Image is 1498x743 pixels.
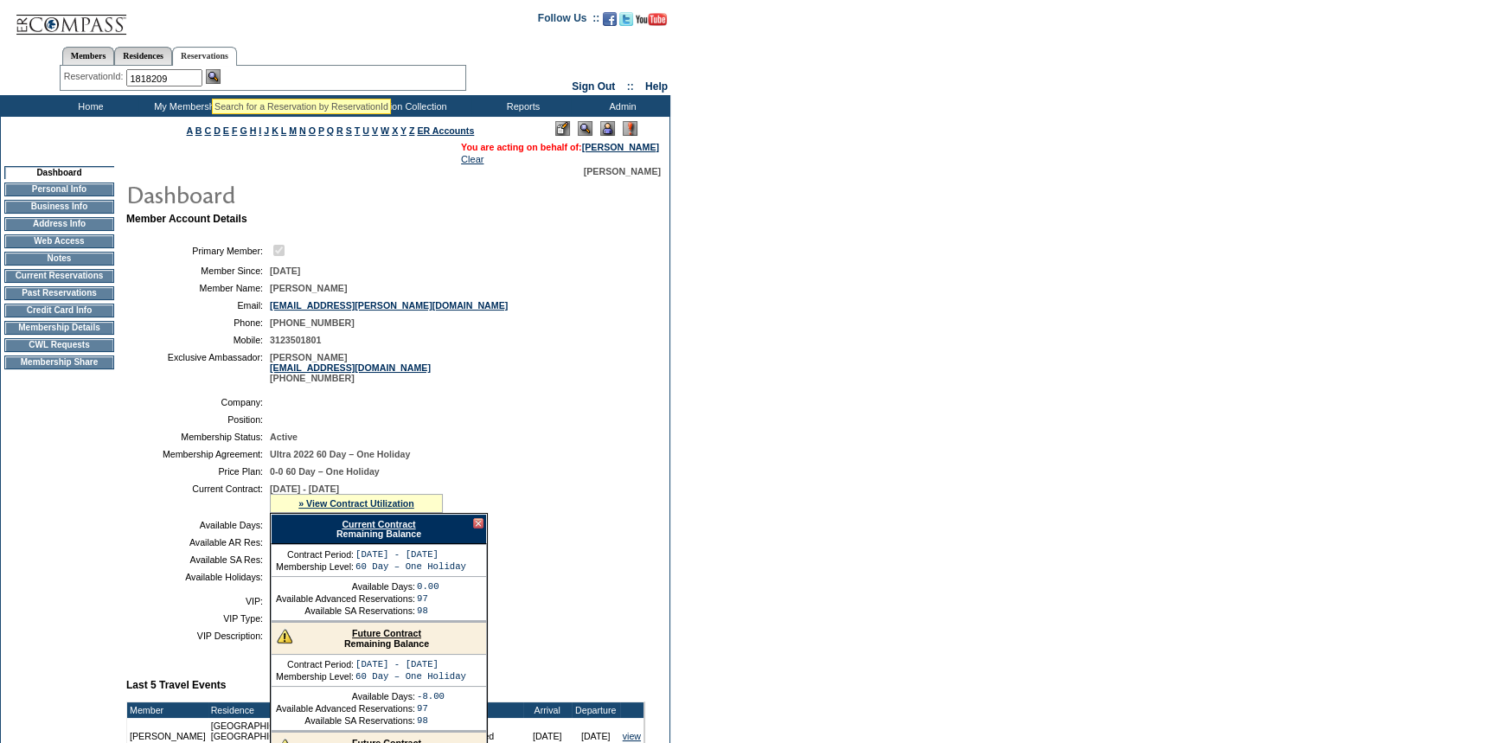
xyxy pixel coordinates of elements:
a: Become our fan on Facebook [603,17,617,28]
a: Sign Out [572,80,615,93]
td: Position: [133,414,263,425]
td: Contract Period: [276,549,354,560]
a: R [336,125,343,136]
a: Q [327,125,334,136]
span: 3123501801 [270,335,321,345]
td: 98 [417,605,439,616]
td: Available Days: [276,581,415,592]
td: 97 [417,703,445,714]
td: VIP Type: [133,613,263,624]
a: K [272,125,278,136]
a: O [309,125,316,136]
td: Reservations [238,95,337,117]
a: I [259,125,261,136]
td: Membership Status: [133,432,263,442]
div: ReservationId: [64,69,127,84]
span: [PERSON_NAME] [270,283,347,293]
a: U [362,125,369,136]
img: Reservation Search [206,69,221,84]
div: Search for a Reservation by ReservationId [214,101,388,112]
td: Departure [572,702,620,718]
td: Available Holidays: [133,572,263,582]
img: pgTtlDashboard.gif [125,176,471,211]
td: CWL Requests [4,338,114,352]
span: [DATE] [270,266,300,276]
a: Follow us on Twitter [619,17,633,28]
td: -8.00 [417,691,445,701]
a: E [223,125,229,136]
td: VIP: [133,596,263,606]
a: D [214,125,221,136]
a: Subscribe to our YouTube Channel [636,17,667,28]
a: F [232,125,238,136]
a: P [318,125,324,136]
td: Web Access [4,234,114,248]
a: S [346,125,352,136]
a: B [195,125,202,136]
td: Residence [208,702,451,718]
td: My Memberships [138,95,238,117]
img: Follow us on Twitter [619,12,633,26]
td: Member [127,702,208,718]
b: Last 5 Travel Events [126,679,226,691]
td: Notes [4,252,114,266]
a: Clear [461,154,483,164]
span: 0-0 60 Day – One Holiday [270,466,380,477]
span: [DATE] - [DATE] [270,484,339,494]
td: Available SA Reservations: [276,715,415,726]
td: Available SA Res: [133,554,263,565]
a: Help [645,80,668,93]
a: » View Contract Utilization [298,498,414,509]
td: Mobile: [133,335,263,345]
td: Member Since: [133,266,263,276]
td: Member Name: [133,283,263,293]
span: [PERSON_NAME] [PHONE_NUMBER] [270,352,431,383]
a: X [392,125,398,136]
a: Y [400,125,407,136]
a: A [187,125,193,136]
a: Z [409,125,415,136]
a: V [372,125,378,136]
a: N [299,125,306,136]
div: Remaining Balance [272,623,486,655]
td: Membership Level: [276,561,354,572]
a: Residences [114,47,172,65]
td: Home [39,95,138,117]
td: [DATE] - [DATE] [355,659,466,669]
td: [DATE] - [DATE] [355,549,466,560]
td: Primary Member: [133,242,263,259]
td: Available Days: [276,691,415,701]
td: Vacation Collection [337,95,471,117]
td: Company: [133,397,263,407]
a: W [381,125,389,136]
td: 60 Day – One Holiday [355,561,466,572]
img: View Mode [578,121,592,136]
span: :: [627,80,634,93]
span: [PERSON_NAME] [584,166,661,176]
td: Current Reservations [4,269,114,283]
span: Ultra 2022 60 Day – One Holiday [270,449,410,459]
td: 97 [417,593,439,604]
td: Exclusive Ambassador: [133,352,263,383]
a: G [240,125,246,136]
td: Membership Level: [276,671,354,682]
span: [PHONE_NUMBER] [270,317,355,328]
td: Past Reservations [4,286,114,300]
td: Membership Details [4,321,114,335]
a: L [281,125,286,136]
a: [EMAIL_ADDRESS][PERSON_NAME][DOMAIN_NAME] [270,300,508,311]
a: [PERSON_NAME] [582,142,659,152]
div: Remaining Balance [271,514,487,544]
td: Phone: [133,317,263,328]
span: Active [270,432,298,442]
img: Become our fan on Facebook [603,12,617,26]
img: Impersonate [600,121,615,136]
td: Admin [571,95,670,117]
img: Log Concern/Member Elevation [623,121,637,136]
a: ER Accounts [417,125,474,136]
a: M [289,125,297,136]
img: Edit Mode [555,121,570,136]
a: H [250,125,257,136]
a: Future Contract [352,628,421,638]
td: Available AR Res: [133,537,263,548]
